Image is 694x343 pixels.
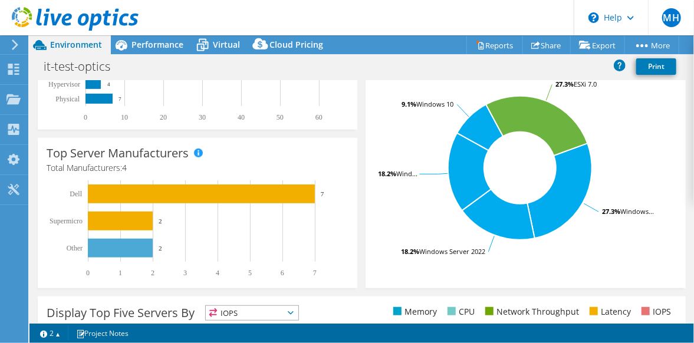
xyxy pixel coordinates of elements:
[555,80,574,88] tspan: 27.3%
[47,161,348,174] h4: Total Manufacturers:
[206,306,298,320] span: IOPS
[121,113,128,121] text: 10
[321,190,324,197] text: 7
[47,147,189,160] h3: Top Server Manufacturers
[38,60,129,73] h1: it-test-optics
[639,305,671,318] li: IOPS
[466,36,523,54] a: Reports
[159,217,162,225] text: 2
[587,305,631,318] li: Latency
[159,245,162,252] text: 2
[67,244,83,252] text: Other
[248,269,252,277] text: 5
[199,113,206,121] text: 30
[160,113,167,121] text: 20
[48,80,80,88] text: Hypervisor
[238,113,245,121] text: 40
[55,95,80,103] text: Physical
[378,169,396,178] tspan: 18.2%
[84,113,87,121] text: 0
[50,217,83,225] text: Supermicro
[620,207,654,216] tspan: Windows...
[183,269,187,277] text: 3
[574,80,597,88] tspan: ESXi 7.0
[313,269,317,277] text: 7
[70,190,82,198] text: Dell
[50,39,102,50] span: Environment
[624,36,679,54] a: More
[269,39,323,50] span: Cloud Pricing
[588,12,599,23] svg: \n
[213,39,240,50] span: Virtual
[636,58,676,75] a: Print
[401,247,419,256] tspan: 18.2%
[32,326,68,341] a: 2
[396,169,417,178] tspan: Wind...
[86,269,90,277] text: 0
[216,269,219,277] text: 4
[482,305,579,318] li: Network Throughput
[277,113,284,121] text: 50
[390,305,437,318] li: Memory
[315,113,323,121] text: 60
[281,269,284,277] text: 6
[522,36,571,54] a: Share
[131,39,183,50] span: Performance
[419,247,485,256] tspan: Windows Server 2022
[662,8,681,27] span: MH
[122,162,127,173] span: 4
[151,269,154,277] text: 2
[119,269,122,277] text: 1
[602,207,620,216] tspan: 27.3%
[119,96,121,102] text: 7
[107,81,110,87] text: 4
[445,305,475,318] li: CPU
[570,36,625,54] a: Export
[402,100,416,108] tspan: 9.1%
[68,326,137,341] a: Project Notes
[416,100,453,108] tspan: Windows 10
